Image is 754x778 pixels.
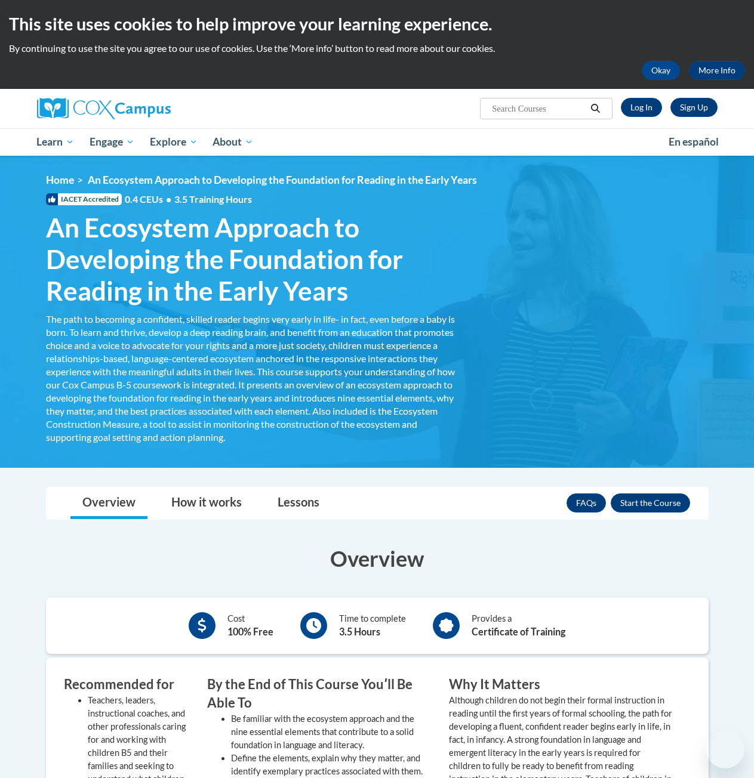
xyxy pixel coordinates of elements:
[669,135,719,148] span: En español
[266,487,331,519] a: Lessons
[125,193,252,206] span: 0.4 CEUs
[227,612,273,639] div: Cost
[642,61,680,80] button: Okay
[621,98,662,117] a: Log In
[670,98,718,117] a: Register
[449,675,673,694] h3: Why It Matters
[166,193,171,205] span: •
[227,626,273,637] b: 100% Free
[46,193,122,205] span: IACET Accredited
[207,675,431,712] h3: By the End of This Course Youʹll Be Able To
[9,42,745,55] p: By continuing to use the site you agree to our use of cookies. Use the ‘More info’ button to read...
[231,752,431,778] li: Define the elements, explain why they matter, and identify exemplary practices associated with them.
[37,98,171,119] img: Cox Campus
[586,101,604,116] button: Search
[205,128,261,156] a: About
[174,193,252,205] span: 3.5 Training Hours
[46,174,74,186] a: Home
[472,626,565,637] b: Certificate of Training
[706,730,744,768] iframe: Button to launch messaging window
[88,174,477,186] span: An Ecosystem Approach to Developing the Foundation for Reading in the Early Years
[9,12,745,36] h2: This site uses cookies to help improve your learning experience.
[150,135,198,149] span: Explore
[46,212,458,306] span: An Ecosystem Approach to Developing the Foundation for Reading in the Early Years
[213,135,253,149] span: About
[611,493,690,513] button: Enroll
[231,712,431,752] li: Be familiar with the ecosystem approach and the nine essential elements that contribute to a soli...
[491,101,586,116] input: Search Courses
[46,544,709,573] h3: Overview
[64,675,189,694] h3: Recommended for
[46,313,458,444] div: The path to becoming a confident, skilled reader begins very early in life- in fact, even before ...
[90,135,134,149] span: Engage
[28,128,727,156] div: Main menu
[689,61,745,80] a: More Info
[36,135,74,149] span: Learn
[82,128,142,156] a: Engage
[142,128,205,156] a: Explore
[567,493,606,513] a: FAQs
[29,128,82,156] a: Learn
[661,129,727,155] a: En español
[70,487,147,519] a: Overview
[159,487,254,519] a: How it works
[472,612,565,639] div: Provides a
[339,612,406,639] div: Time to complete
[339,626,380,637] b: 3.5 Hours
[37,98,252,119] a: Cox Campus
